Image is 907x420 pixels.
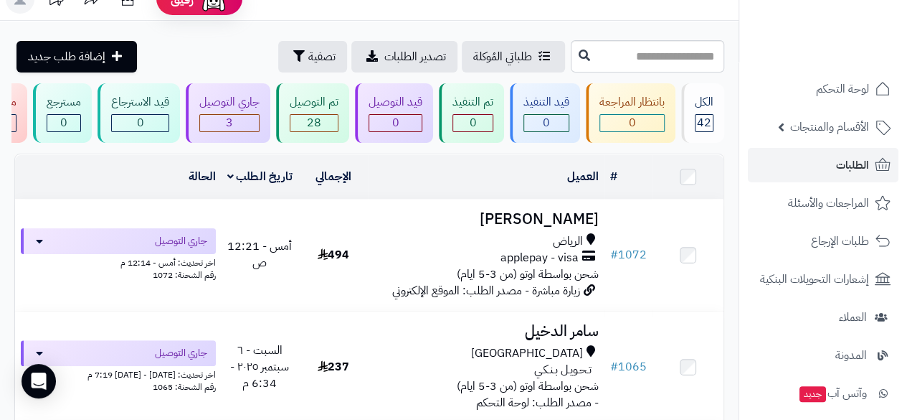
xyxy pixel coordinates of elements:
[816,79,869,99] span: لوحة التحكم
[374,211,599,228] h3: [PERSON_NAME]
[369,115,422,131] div: 0
[21,366,216,381] div: اخر تحديث: [DATE] - [DATE] 7:19 م
[788,193,869,213] span: المراجعات والأسئلة
[22,364,56,398] div: Open Intercom Messenger
[748,262,898,297] a: إشعارات التحويلات البنكية
[748,148,898,182] a: الطلبات
[28,48,105,65] span: إضافة طلب جديد
[600,115,664,131] div: 0
[111,94,169,111] div: قيد الاسترجاع
[500,250,579,266] span: applepay - visa
[374,323,599,340] h3: سامر الدخيل
[471,345,583,362] span: [GEOGRAPHIC_DATA]
[610,246,647,263] a: #1072
[748,72,898,106] a: لوحة التحكم
[273,83,352,143] a: تم التوصيل 28
[452,94,493,111] div: تم التنفيذ
[697,114,711,131] span: 42
[153,381,216,393] span: رقم الشحنة: 1065
[30,83,95,143] a: مسترجع 0
[695,94,713,111] div: الكل
[189,168,216,185] a: الحالة
[523,94,569,111] div: قيد التنفيذ
[95,83,183,143] a: قيد الاسترجاع 0
[16,41,137,73] a: إضافة طلب جديد
[308,48,336,65] span: تصفية
[290,115,338,131] div: 28
[543,114,550,131] span: 0
[230,342,289,392] span: السبت - ٦ سبتمبر ٢٠٢٥ - 6:34 م
[453,115,493,131] div: 0
[290,94,338,111] div: تم التوصيل
[610,358,647,375] a: #1065
[369,94,422,111] div: قيد التوصيل
[60,114,67,131] span: 0
[199,94,260,111] div: جاري التوصيل
[155,234,207,248] span: جاري التوصيل
[839,307,867,327] span: العملاء
[811,231,869,251] span: طلبات الإرجاع
[507,83,583,143] a: قيد التنفيذ 0
[534,362,592,378] span: تـحـويـل بـنـكـي
[21,254,216,269] div: اخر تحديث: أمس - 12:14 م
[809,33,893,63] img: logo-2.png
[318,246,349,263] span: 494
[790,117,869,137] span: الأقسام والمنتجات
[47,115,80,131] div: 0
[278,41,347,73] button: تصفية
[610,168,617,185] a: #
[227,168,293,185] a: تاريخ الطلب
[457,378,599,395] span: شحن بواسطة اوتو (من 3-5 ايام)
[553,233,583,250] span: الرياض
[392,282,580,299] span: زيارة مباشرة - مصدر الطلب: الموقع الإلكتروني
[352,83,436,143] a: قيد التوصيل 0
[315,168,351,185] a: الإجمالي
[200,115,259,131] div: 3
[748,300,898,335] a: العملاء
[798,383,867,403] span: وآتس آب
[307,114,321,131] span: 28
[799,386,826,402] span: جديد
[748,186,898,220] a: المراجعات والأسئلة
[112,115,168,131] div: 0
[351,41,457,73] a: تصدير الطلبات
[610,246,618,263] span: #
[629,114,636,131] span: 0
[473,48,532,65] span: طلباتي المُوكلة
[583,83,678,143] a: بانتظار المراجعة 0
[436,83,507,143] a: تم التنفيذ 0
[836,155,869,175] span: الطلبات
[155,346,207,360] span: جاري التوصيل
[748,338,898,373] a: المدونة
[47,94,81,111] div: مسترجع
[392,114,399,131] span: 0
[318,358,349,375] span: 237
[462,41,565,73] a: طلباتي المُوكلة
[153,269,216,281] span: رقم الشحنة: 1072
[760,269,869,289] span: إشعارات التحويلات البنكية
[384,48,446,65] span: تصدير الطلبات
[457,266,599,283] span: شحن بواسطة اوتو (من 3-5 ايام)
[524,115,569,131] div: 0
[183,83,273,143] a: جاري التوصيل 3
[470,114,477,131] span: 0
[748,224,898,258] a: طلبات الإرجاع
[567,168,599,185] a: العميل
[748,376,898,411] a: وآتس آبجديد
[227,238,292,271] span: أمس - 12:21 ص
[226,114,233,131] span: 3
[137,114,144,131] span: 0
[599,94,665,111] div: بانتظار المراجعة
[610,358,618,375] span: #
[678,83,727,143] a: الكل42
[835,345,867,365] span: المدونة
